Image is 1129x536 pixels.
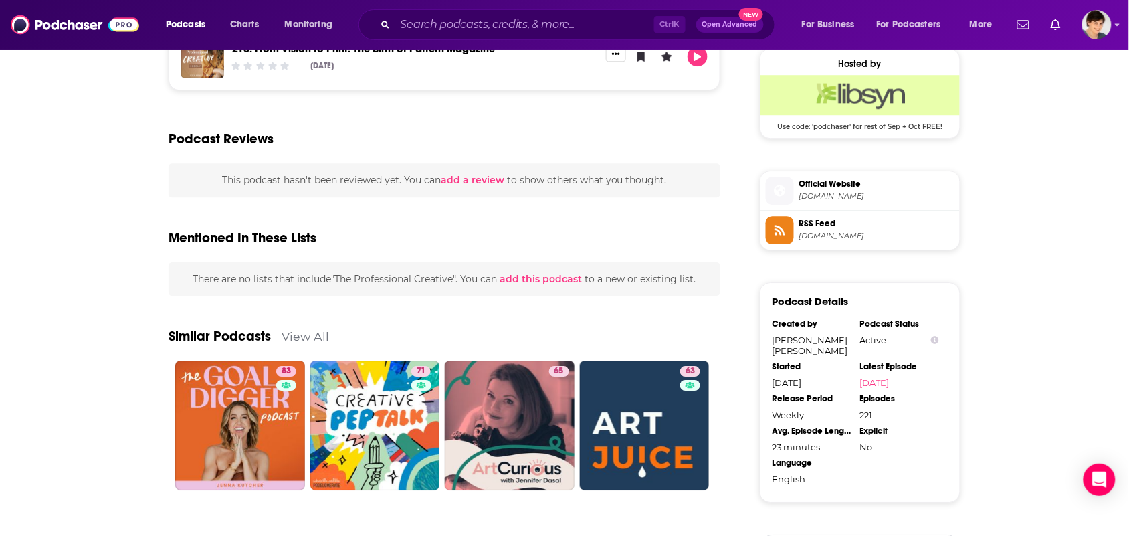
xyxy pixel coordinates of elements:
[773,335,851,356] div: [PERSON_NAME] [PERSON_NAME]
[773,377,851,388] div: [DATE]
[680,366,700,377] a: 63
[1082,10,1112,39] button: Show profile menu
[371,9,788,40] div: Search podcasts, credits, & more...
[1084,464,1116,496] div: Open Intercom Messenger
[766,216,954,244] a: RSS Feed[DOMAIN_NAME]
[411,366,431,377] a: 71
[702,21,758,28] span: Open Advanced
[282,365,291,378] span: 83
[654,16,686,33] span: Ctrl K
[773,458,851,468] div: Language
[169,328,271,345] a: Similar Podcasts
[221,14,267,35] a: Charts
[799,178,954,190] span: Official Website
[773,319,851,329] div: Created by
[760,115,960,131] span: Use code: 'podchaser' for rest of Sep + Oct FREE!
[657,46,677,66] button: Leave a Rating
[445,361,575,490] a: 65
[500,273,582,285] span: add this podcast
[166,15,205,34] span: Podcasts
[773,426,851,436] div: Avg. Episode Length
[554,365,564,378] span: 65
[230,61,291,71] div: Community Rating: 0 out of 5
[739,8,763,21] span: New
[395,14,654,35] input: Search podcasts, credits, & more...
[773,295,849,308] h3: Podcast Details
[868,14,960,35] button: open menu
[549,366,569,377] a: 65
[877,15,941,34] span: For Podcasters
[285,15,332,34] span: Monitoring
[773,393,851,404] div: Release Period
[696,17,764,33] button: Open AdvancedNew
[860,426,939,436] div: Explicit
[799,191,954,201] span: professionalcreative.com
[860,393,939,404] div: Episodes
[860,377,939,388] a: [DATE]
[773,442,851,452] div: 23 minutes
[417,365,425,378] span: 71
[193,273,696,285] span: There are no lists that include "The Professional Creative" . You can to a new or existing list.
[311,61,334,70] div: [DATE]
[931,335,939,345] button: Show Info
[175,361,305,490] a: 83
[181,35,224,78] img: 210. From Vision to Print: The Birth of Pattern Magazine
[860,442,939,452] div: No
[766,177,954,205] a: Official Website[DOMAIN_NAME]
[169,230,316,246] h2: Mentioned In These Lists
[222,174,667,186] span: This podcast hasn't been reviewed yet. You can to show others what you thought.
[970,15,993,34] span: More
[860,361,939,372] div: Latest Episode
[1012,13,1035,36] a: Show notifications dropdown
[282,329,329,343] a: View All
[1082,10,1112,39] img: User Profile
[773,474,851,484] div: English
[860,319,939,329] div: Podcast Status
[169,130,274,147] h3: Podcast Reviews
[230,15,259,34] span: Charts
[11,12,139,37] img: Podchaser - Follow, Share and Rate Podcasts
[276,14,350,35] button: open menu
[760,75,960,115] img: Libsyn Deal: Use code: 'podchaser' for rest of Sep + Oct FREE!
[960,14,1009,35] button: open menu
[1045,13,1066,36] a: Show notifications dropdown
[631,46,651,66] button: Bookmark Episode
[760,58,960,70] div: Hosted by
[157,14,223,35] button: open menu
[1082,10,1112,39] span: Logged in as bethwouldknow
[441,173,504,187] button: add a review
[760,75,960,130] a: Libsyn Deal: Use code: 'podchaser' for rest of Sep + Oct FREE!
[793,14,871,35] button: open menu
[580,361,710,490] a: 63
[686,365,695,378] span: 63
[276,366,296,377] a: 83
[310,361,440,490] a: 71
[606,46,626,61] button: Show More Button
[688,46,708,66] button: Play
[799,217,954,230] span: RSS Feed
[773,410,851,420] div: Weekly
[860,410,939,420] div: 221
[860,335,939,345] div: Active
[799,231,954,241] span: feeds.libsyn.com
[802,15,855,34] span: For Business
[773,361,851,372] div: Started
